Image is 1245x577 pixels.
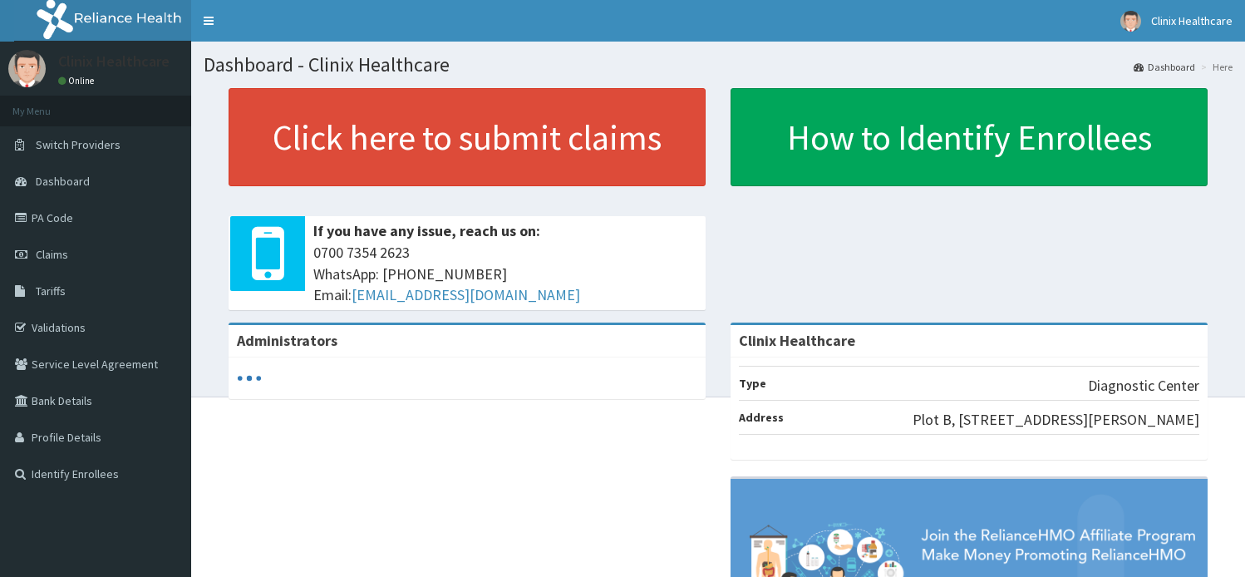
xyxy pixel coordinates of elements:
[229,88,706,186] a: Click here to submit claims
[58,75,98,86] a: Online
[313,242,697,306] span: 0700 7354 2623 WhatsApp: [PHONE_NUMBER] Email:
[731,88,1208,186] a: How to Identify Enrollees
[1134,60,1195,74] a: Dashboard
[1088,375,1199,397] p: Diagnostic Center
[352,285,580,304] a: [EMAIL_ADDRESS][DOMAIN_NAME]
[1197,60,1233,74] li: Here
[1120,11,1141,32] img: User Image
[913,409,1199,431] p: Plot B, [STREET_ADDRESS][PERSON_NAME]
[204,54,1233,76] h1: Dashboard - Clinix Healthcare
[8,50,46,87] img: User Image
[36,137,121,152] span: Switch Providers
[739,410,784,425] b: Address
[36,284,66,298] span: Tariffs
[1151,13,1233,28] span: Clinix Healthcare
[237,366,262,391] svg: audio-loading
[58,54,170,69] p: Clinix Healthcare
[313,221,540,240] b: If you have any issue, reach us on:
[36,247,68,262] span: Claims
[36,174,90,189] span: Dashboard
[739,376,766,391] b: Type
[739,331,855,350] strong: Clinix Healthcare
[237,331,337,350] b: Administrators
